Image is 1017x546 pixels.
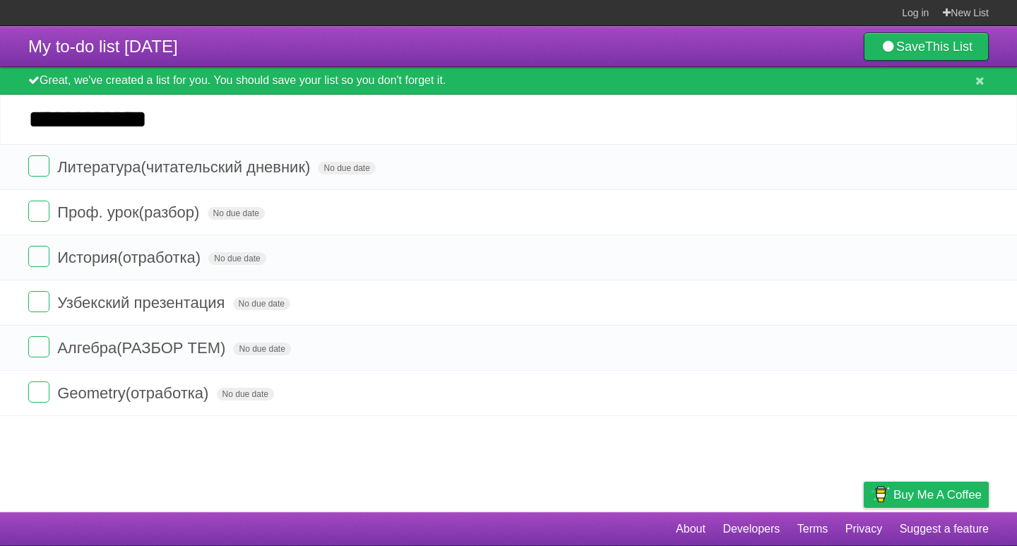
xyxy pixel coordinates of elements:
[28,246,49,267] label: Done
[57,158,314,176] span: Литература(читательский дневник)
[893,482,982,507] span: Buy me a coffee
[208,252,266,265] span: No due date
[28,37,178,56] span: My to-do list [DATE]
[28,381,49,403] label: Done
[28,201,49,222] label: Done
[217,388,274,400] span: No due date
[28,155,49,177] label: Done
[871,482,890,506] img: Buy me a coffee
[57,249,204,266] span: История(отработка)
[57,294,228,311] span: Узбекский презентация
[57,384,212,402] span: Geometry(отработка)
[864,32,989,61] a: SaveThis List
[676,516,706,542] a: About
[797,516,828,542] a: Terms
[57,203,203,221] span: Проф. урок(разбор)
[28,336,49,357] label: Done
[925,40,973,54] b: This List
[233,343,290,355] span: No due date
[28,291,49,312] label: Done
[208,207,265,220] span: No due date
[318,162,375,174] span: No due date
[845,516,882,542] a: Privacy
[722,516,780,542] a: Developers
[864,482,989,508] a: Buy me a coffee
[233,297,290,310] span: No due date
[900,516,989,542] a: Suggest a feature
[57,339,229,357] span: Алгебра(РАЗБОР ТЕМ)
